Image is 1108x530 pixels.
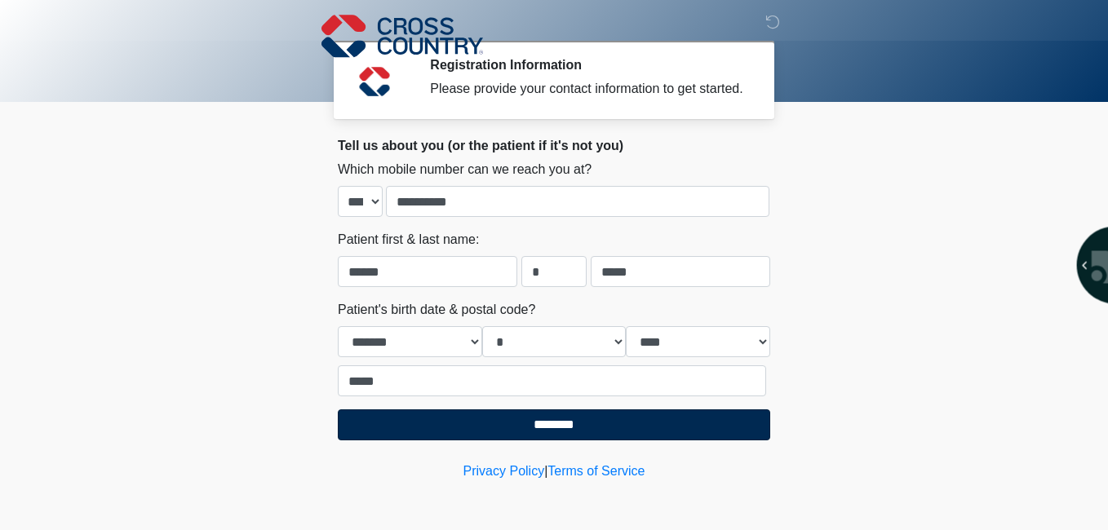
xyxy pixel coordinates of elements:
[338,160,592,179] label: Which mobile number can we reach you at?
[350,57,399,106] img: Agent Avatar
[544,464,547,478] a: |
[321,12,483,60] img: Cross Country Logo
[338,138,770,153] h2: Tell us about you (or the patient if it's not you)
[430,79,746,99] div: Please provide your contact information to get started.
[338,300,535,320] label: Patient's birth date & postal code?
[547,464,645,478] a: Terms of Service
[338,230,479,250] label: Patient first & last name:
[463,464,545,478] a: Privacy Policy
